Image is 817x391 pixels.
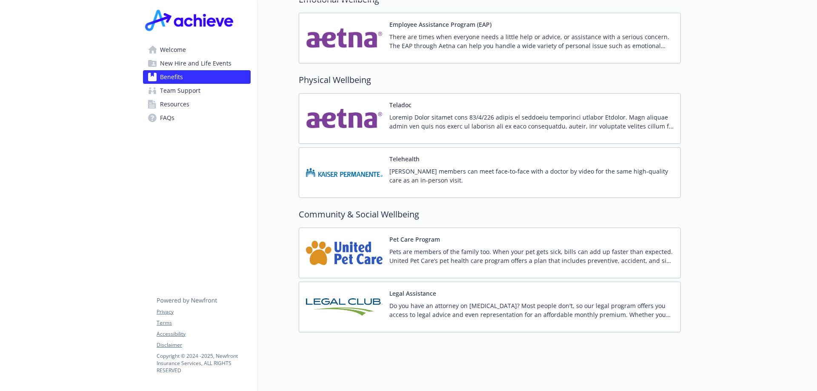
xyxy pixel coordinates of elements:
button: Teladoc [389,100,411,109]
a: New Hire and Life Events [143,57,251,70]
button: Legal Assistance [389,289,436,298]
span: Team Support [160,84,200,97]
a: Resources [143,97,251,111]
p: There are times when everyone needs a little help or advice, or assistance with a serious concern... [389,32,674,50]
a: Benefits [143,70,251,84]
a: Welcome [143,43,251,57]
span: FAQs [160,111,174,125]
img: United Pet Care carrier logo [306,235,383,271]
p: [PERSON_NAME] members can meet face-to-face with a doctor by video for the same high-quality care... [389,167,674,185]
a: Terms [157,319,250,327]
button: Employee Assistance Program (EAP) [389,20,491,29]
a: Privacy [157,308,250,316]
a: FAQs [143,111,251,125]
a: Team Support [143,84,251,97]
img: Aetna Inc carrier logo [306,20,383,56]
span: Welcome [160,43,186,57]
span: Benefits [160,70,183,84]
h2: Physical Wellbeing [299,74,681,86]
span: Resources [160,97,189,111]
img: Legal Club of America carrier logo [306,289,383,325]
p: Copyright © 2024 - 2025 , Newfront Insurance Services, ALL RIGHTS RESERVED [157,352,250,374]
button: Pet Care Program [389,235,440,244]
button: Telehealth [389,154,420,163]
img: Aetna Inc carrier logo [306,100,383,137]
a: Accessibility [157,330,250,338]
p: Loremip Dolor sitamet cons 83/4/226 adipis el seddoeiu temporinci utlabor Etdolor. Magn aliquae a... [389,113,674,131]
a: Disclaimer [157,341,250,349]
span: New Hire and Life Events [160,57,231,70]
p: Do you have an attorney on [MEDICAL_DATA]? Most people don't, so our legal program offers you acc... [389,301,674,319]
h2: Community & Social Wellbeing [299,208,681,221]
img: Kaiser Permanente Insurance Company carrier logo [306,154,383,191]
p: Pets are members of the family too. When your pet gets sick, bills can add up faster than expecte... [389,247,674,265]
